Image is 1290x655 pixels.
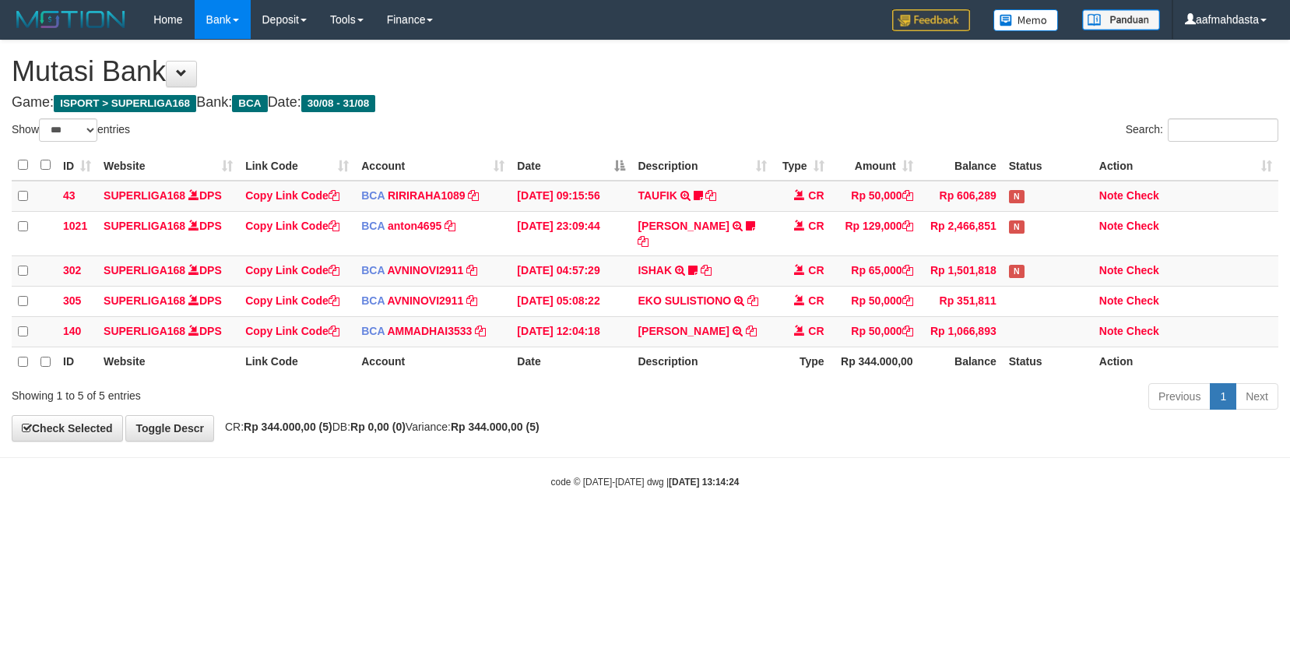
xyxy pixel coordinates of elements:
img: panduan.png [1082,9,1160,30]
th: Date [511,347,631,377]
a: Check [1127,294,1159,307]
span: CR [808,189,824,202]
a: Note [1099,294,1123,307]
td: Rp 129,000 [831,211,919,255]
td: Rp 1,066,893 [919,316,1003,347]
span: CR [808,294,824,307]
th: Type [773,347,831,377]
th: Website: activate to sort column ascending [97,150,239,181]
a: Note [1099,189,1123,202]
th: Account [355,347,511,377]
th: Account: activate to sort column ascending [355,150,511,181]
th: ID: activate to sort column ascending [57,150,97,181]
div: Showing 1 to 5 of 5 entries [12,382,525,403]
th: Link Code: activate to sort column ascending [239,150,355,181]
th: Rp 344.000,00 [831,347,919,377]
a: Copy RIRIRAHA1089 to clipboard [468,189,479,202]
a: EKO SULISTIONO [638,294,731,307]
a: Previous [1148,383,1211,410]
td: DPS [97,255,239,286]
span: CR [808,220,824,232]
a: Check [1127,189,1159,202]
a: Copy Rp 50,000 to clipboard [902,189,913,202]
a: anton4695 [388,220,441,232]
a: Copy Link Code [245,220,339,232]
td: Rp 1,501,818 [919,255,1003,286]
select: Showentries [39,118,97,142]
td: Rp 65,000 [831,255,919,286]
strong: Rp 344.000,00 (5) [244,421,332,433]
span: ISPORT > SUPERLIGA168 [54,95,196,112]
span: BCA [361,325,385,337]
a: Check [1127,325,1159,337]
td: [DATE] 12:04:18 [511,316,631,347]
a: Copy Link Code [245,325,339,337]
span: BCA [361,294,385,307]
span: BCA [361,189,385,202]
img: MOTION_logo.png [12,8,130,31]
th: ID [57,347,97,377]
th: Status [1003,150,1093,181]
td: [DATE] 04:57:29 [511,255,631,286]
td: [DATE] 23:09:44 [511,211,631,255]
th: Date: activate to sort column descending [511,150,631,181]
a: SUPERLIGA168 [104,325,185,337]
td: DPS [97,211,239,255]
a: Copy TAUFIK to clipboard [705,189,716,202]
a: Copy Rp 65,000 to clipboard [902,264,913,276]
span: BCA [232,95,267,112]
a: Note [1099,264,1123,276]
strong: Rp 344.000,00 (5) [451,421,540,433]
h4: Game: Bank: Date: [12,95,1278,111]
a: Copy AVNINOVI2911 to clipboard [466,264,477,276]
span: Has Note [1009,190,1025,203]
a: Copy Link Code [245,189,339,202]
a: Next [1236,383,1278,410]
span: BCA [361,264,385,276]
img: Feedback.jpg [892,9,970,31]
a: Copy AMMADHAI3533 to clipboard [475,325,486,337]
td: Rp 50,000 [831,286,919,316]
a: Check [1127,220,1159,232]
a: Note [1099,325,1123,337]
a: Copy anton4695 to clipboard [445,220,455,232]
span: 140 [63,325,81,337]
td: Rp 606,289 [919,181,1003,212]
a: Copy EKO SULISTIONO to clipboard [747,294,758,307]
span: 302 [63,264,81,276]
span: BCA [361,220,385,232]
th: Balance [919,347,1003,377]
span: Has Note [1009,265,1025,278]
th: Website [97,347,239,377]
td: DPS [97,181,239,212]
td: Rp 351,811 [919,286,1003,316]
span: Has Note [1009,220,1025,234]
span: CR: DB: Variance: [217,421,540,433]
a: [PERSON_NAME] [638,220,729,232]
a: Copy SRI BASUKI to clipboard [638,235,649,248]
a: SUPERLIGA168 [104,264,185,276]
span: 305 [63,294,81,307]
td: Rp 50,000 [831,181,919,212]
label: Show entries [12,118,130,142]
a: Copy ISHAK to clipboard [701,264,712,276]
span: 30/08 - 31/08 [301,95,376,112]
span: 1021 [63,220,87,232]
span: 43 [63,189,76,202]
strong: Rp 0,00 (0) [350,421,406,433]
th: Description: activate to sort column ascending [631,150,772,181]
th: Action [1093,347,1278,377]
th: Type: activate to sort column ascending [773,150,831,181]
a: Copy Link Code [245,294,339,307]
small: code © [DATE]-[DATE] dwg | [551,477,740,488]
a: Copy AVNINOVI2911 to clipboard [466,294,477,307]
img: Button%20Memo.svg [993,9,1059,31]
a: Copy Rp 50,000 to clipboard [902,325,913,337]
strong: [DATE] 13:14:24 [669,477,739,488]
th: Status [1003,347,1093,377]
a: TAUFIK [638,189,677,202]
th: Description [631,347,772,377]
td: Rp 50,000 [831,316,919,347]
a: Copy Rp 50,000 to clipboard [902,294,913,307]
th: Action: activate to sort column ascending [1093,150,1278,181]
